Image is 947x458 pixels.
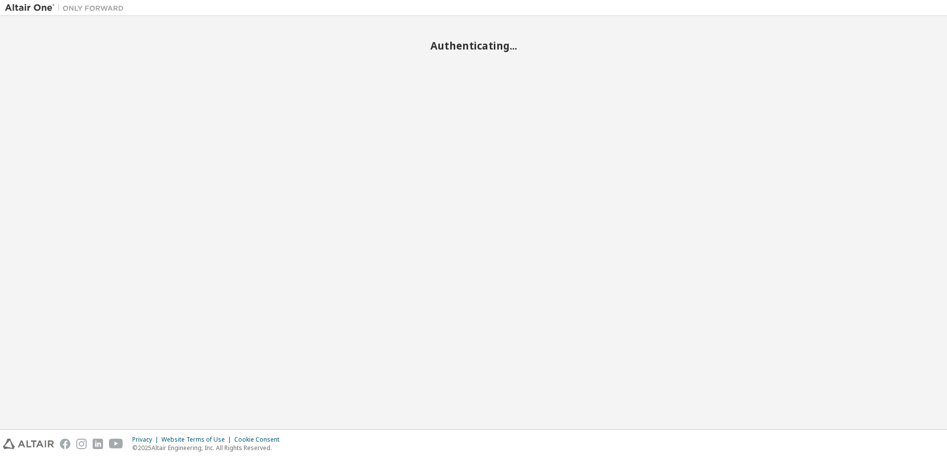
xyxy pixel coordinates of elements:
[5,3,129,13] img: Altair One
[161,436,234,444] div: Website Terms of Use
[5,39,942,52] h2: Authenticating...
[132,436,161,444] div: Privacy
[234,436,285,444] div: Cookie Consent
[60,439,70,449] img: facebook.svg
[76,439,87,449] img: instagram.svg
[109,439,123,449] img: youtube.svg
[132,444,285,452] p: © 2025 Altair Engineering, Inc. All Rights Reserved.
[93,439,103,449] img: linkedin.svg
[3,439,54,449] img: altair_logo.svg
